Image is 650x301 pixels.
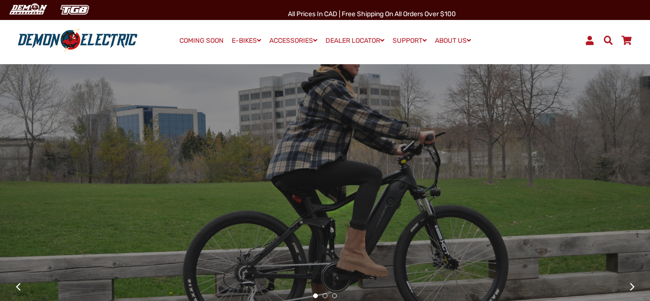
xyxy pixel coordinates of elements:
[389,34,430,48] a: SUPPORT
[432,34,474,48] a: ABOUT US
[323,293,327,298] button: 2 of 3
[313,293,318,298] button: 1 of 3
[176,34,227,48] a: COMING SOON
[228,34,265,48] a: E-BIKES
[288,10,456,18] span: All Prices in CAD | Free shipping on all orders over $100
[322,34,388,48] a: DEALER LOCATOR
[55,2,94,18] img: TGB Canada
[266,34,321,48] a: ACCESSORIES
[14,28,141,53] img: Demon Electric logo
[332,293,337,298] button: 3 of 3
[5,2,50,18] img: Demon Electric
